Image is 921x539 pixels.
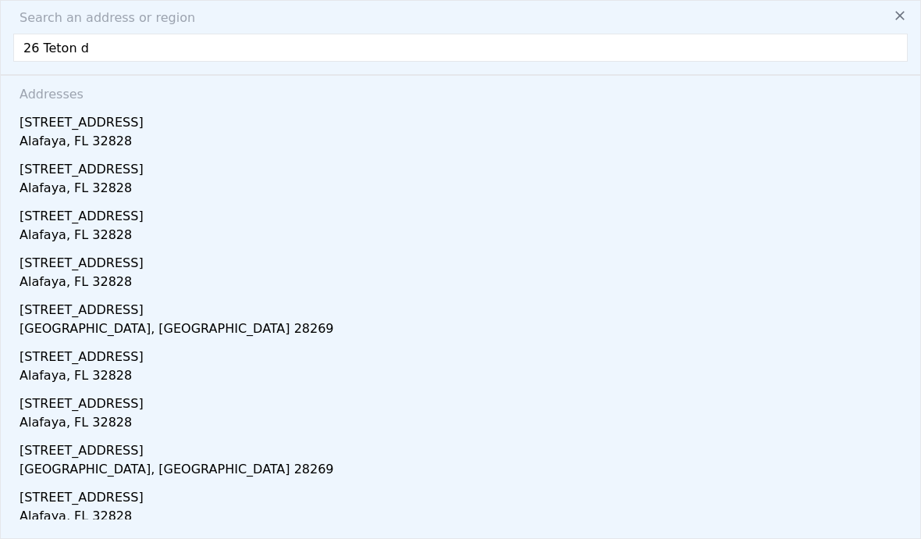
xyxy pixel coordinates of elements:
[20,294,908,319] div: [STREET_ADDRESS]
[13,76,908,107] div: Addresses
[20,388,908,413] div: [STREET_ADDRESS]
[20,507,908,529] div: Alafaya, FL 32828
[20,460,908,482] div: [GEOGRAPHIC_DATA], [GEOGRAPHIC_DATA] 28269
[20,273,908,294] div: Alafaya, FL 32828
[20,226,908,248] div: Alafaya, FL 32828
[20,154,908,179] div: [STREET_ADDRESS]
[20,319,908,341] div: [GEOGRAPHIC_DATA], [GEOGRAPHIC_DATA] 28269
[20,482,908,507] div: [STREET_ADDRESS]
[20,366,908,388] div: Alafaya, FL 32828
[20,248,908,273] div: [STREET_ADDRESS]
[7,9,195,27] span: Search an address or region
[20,341,908,366] div: [STREET_ADDRESS]
[20,179,908,201] div: Alafaya, FL 32828
[20,435,908,460] div: [STREET_ADDRESS]
[20,201,908,226] div: [STREET_ADDRESS]
[20,132,908,154] div: Alafaya, FL 32828
[20,413,908,435] div: Alafaya, FL 32828
[20,107,908,132] div: [STREET_ADDRESS]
